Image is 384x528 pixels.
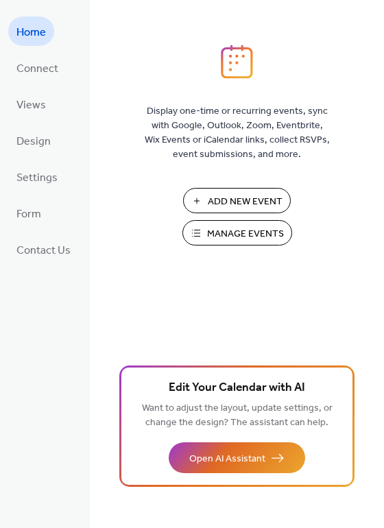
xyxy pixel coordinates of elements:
button: Open AI Assistant [169,442,305,473]
img: logo_icon.svg [221,45,252,79]
button: Manage Events [182,220,292,245]
span: Manage Events [207,227,284,241]
span: Want to adjust the layout, update settings, or change the design? The assistant can help. [142,399,333,432]
span: Add New Event [208,195,283,209]
a: Views [8,89,54,119]
a: Connect [8,53,67,82]
a: Contact Us [8,235,79,264]
span: Edit Your Calendar with AI [169,379,305,398]
span: Settings [16,167,58,189]
span: Form [16,204,41,225]
a: Design [8,125,59,155]
a: Form [8,198,49,228]
span: Open AI Assistant [189,452,265,466]
span: Home [16,22,46,43]
span: Contact Us [16,240,71,261]
span: Views [16,95,46,116]
span: Connect [16,58,58,80]
a: Home [8,16,54,46]
span: Design [16,131,51,152]
a: Settings [8,162,66,191]
button: Add New Event [183,188,291,213]
span: Display one-time or recurring events, sync with Google, Outlook, Zoom, Eventbrite, Wix Events or ... [145,104,330,162]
